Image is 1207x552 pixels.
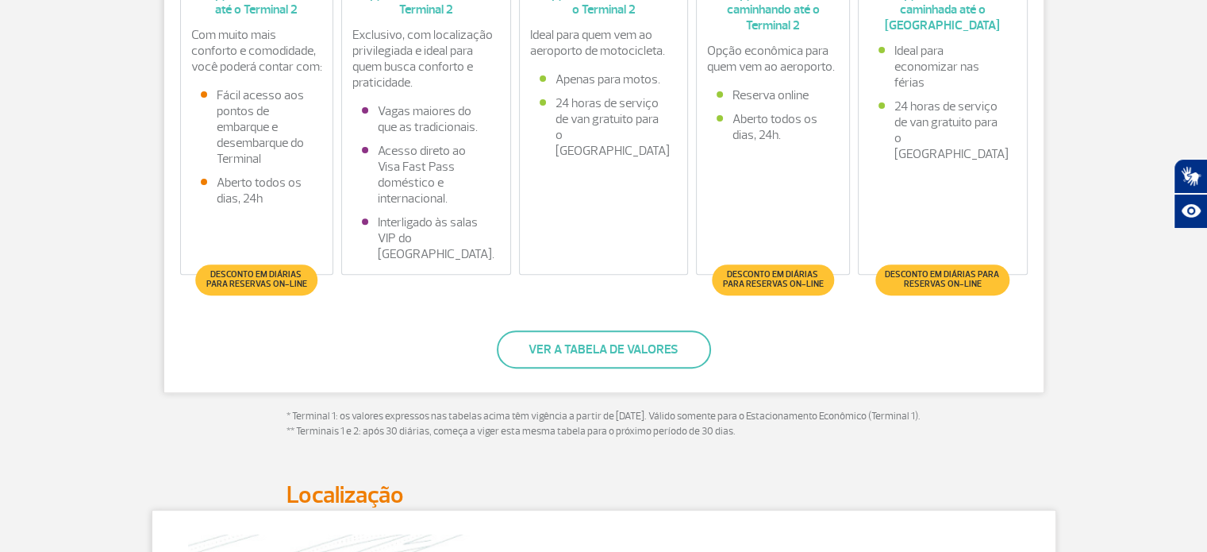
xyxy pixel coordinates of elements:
[204,270,309,289] span: Desconto em diárias para reservas on-line
[883,270,1001,289] span: Desconto em diárias para reservas on-line
[286,409,921,440] p: * Terminal 1: os valores expressos nas tabelas acima têm vigência a partir de [DATE]. Válido some...
[286,481,921,510] h2: Localização
[1174,159,1207,194] button: Abrir tradutor de língua de sinais.
[362,214,490,262] li: Interligado às salas VIP do [GEOGRAPHIC_DATA].
[878,98,1007,162] li: 24 horas de serviço de van gratuito para o [GEOGRAPHIC_DATA]
[540,95,668,159] li: 24 horas de serviço de van gratuito para o [GEOGRAPHIC_DATA]
[540,71,668,87] li: Apenas para motos.
[530,27,678,59] p: Ideal para quem vem ao aeroporto de motocicleta.
[362,143,490,207] li: Acesso direto ao Visa Fast Pass doméstico e internacional.
[1174,159,1207,229] div: Plugin de acessibilidade da Hand Talk.
[717,111,829,143] li: Aberto todos os dias, 24h.
[717,87,829,103] li: Reserva online
[201,87,313,167] li: Fácil acesso aos pontos de embarque e desembarque do Terminal
[878,43,1007,91] li: Ideal para economizar nas férias
[497,330,711,369] button: Ver a tabela de valores
[352,27,500,91] p: Exclusivo, com localização privilegiada e ideal para quem busca conforto e praticidade.
[201,175,313,207] li: Aberto todos os dias, 24h
[362,103,490,135] li: Vagas maiores do que as tradicionais.
[707,43,839,75] p: Opção econômica para quem vem ao aeroporto.
[720,270,825,289] span: Desconto em diárias para reservas on-line
[1174,194,1207,229] button: Abrir recursos assistivos.
[191,27,323,75] p: Com muito mais conforto e comodidade, você poderá contar com:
